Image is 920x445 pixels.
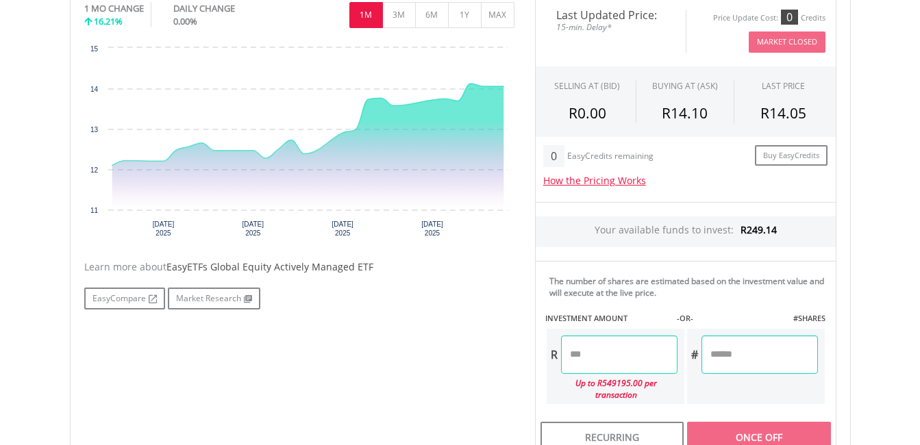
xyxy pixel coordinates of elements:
text: [DATE] 2025 [152,220,174,237]
div: Chart. Highcharts interactive chart. [84,41,514,246]
button: Market Closed [749,31,825,53]
div: DAILY CHANGE [173,2,281,15]
text: 14 [90,86,98,93]
text: [DATE] 2025 [332,220,353,237]
text: 11 [90,207,98,214]
span: 15-min. Delay* [546,21,675,34]
button: 1M [349,2,383,28]
span: 16.21% [94,15,123,27]
svg: Interactive chart [84,41,514,246]
div: Up to R549195.00 per transaction [547,374,677,404]
span: R14.10 [662,103,708,123]
text: [DATE] 2025 [242,220,264,237]
button: 1Y [448,2,482,28]
text: 12 [90,166,98,174]
div: Credits [801,13,825,23]
button: 3M [382,2,416,28]
div: Your available funds to invest: [536,216,836,247]
div: R [547,335,561,374]
div: LAST PRICE [762,80,805,92]
label: #SHARES [793,313,825,324]
text: [DATE] 2025 [421,220,443,237]
a: EasyCompare [84,288,165,309]
div: SELLING AT (BID) [554,80,620,92]
div: 1 MO CHANGE [84,2,144,15]
button: 6M [415,2,449,28]
div: The number of shares are estimated based on the investment value and will execute at the live price. [549,275,830,298]
label: INVESTMENT AMOUNT [545,313,627,324]
div: 0 [543,145,564,167]
div: 0 [781,10,798,25]
span: R249.14 [741,223,777,236]
span: 0.00% [173,15,197,27]
div: # [687,335,701,374]
a: Buy EasyCredits [755,145,828,166]
span: R14.05 [760,103,806,123]
span: EasyETFs Global Equity Actively Managed ETF [166,260,373,273]
div: EasyCredits remaining [567,151,654,163]
label: -OR- [677,313,693,324]
a: How the Pricing Works [543,174,646,187]
div: Learn more about [84,260,514,274]
div: Price Update Cost: [713,13,778,23]
a: Market Research [168,288,260,309]
text: 13 [90,126,98,133]
span: BUYING AT (ASK) [652,80,718,92]
span: Last Updated Price: [546,10,675,21]
span: R0.00 [569,103,606,123]
text: 15 [90,45,98,53]
button: MAX [481,2,514,28]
